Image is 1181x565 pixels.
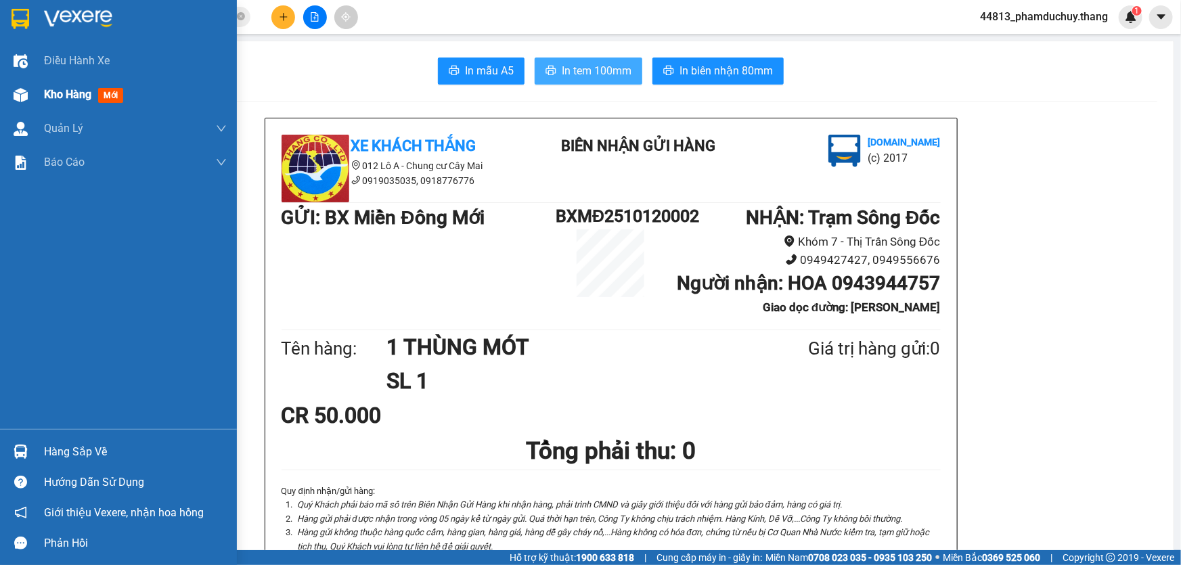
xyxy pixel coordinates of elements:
span: phone [351,175,361,185]
b: BIÊN NHẬN GỬI HÀNG [561,137,715,154]
span: Báo cáo [44,154,85,171]
b: Xe Khách THẮNG [351,137,476,154]
b: Giao dọc đường: [PERSON_NAME] [763,300,940,314]
span: Quản Lý [44,120,83,137]
i: Hàng gửi không thuộc hàng quốc cấm, hàng gian, hàng giả, hàng dễ gây cháy nổ,...Hàng không có hóa... [298,527,930,551]
h1: Tổng phải thu: 0 [282,432,941,470]
span: Miền Bắc [943,550,1040,565]
li: 012 Lô A - Chung cư Cây Mai [282,158,525,173]
b: NHẬN : Trạm Sông Đốc [746,206,940,229]
span: | [1050,550,1052,565]
strong: 1900 633 818 [576,552,634,563]
span: question-circle [14,476,27,489]
li: 0919035035, 0918776776 [282,173,525,188]
img: logo-vxr [12,9,29,29]
img: logo.jpg [828,135,861,167]
button: printerIn biên nhận 80mm [652,58,784,85]
b: Người nhận : HOA 0943944757 [677,272,940,294]
button: printerIn mẫu A5 [438,58,525,85]
div: CR 50.000 [282,399,499,432]
button: caret-down [1149,5,1173,29]
span: In mẫu A5 [465,62,514,79]
strong: 0369 525 060 [982,552,1040,563]
span: aim [341,12,351,22]
li: Khóm 7 - Thị Trấn Sông Đốc [666,233,941,251]
span: 44813_phamduchuy.thang [969,8,1119,25]
img: warehouse-icon [14,122,28,136]
span: Điều hành xe [44,52,110,69]
span: phone [786,254,797,265]
div: Phản hồi [44,533,227,553]
span: In tem 100mm [562,62,631,79]
div: Giá trị hàng gửi: 0 [742,335,940,363]
span: caret-down [1155,11,1167,23]
img: logo.jpg [282,135,349,202]
strong: 0708 023 035 - 0935 103 250 [808,552,932,563]
h1: BXMĐ2510120002 [556,203,665,229]
b: Khóm 7 - Thị Trấn Sông Đốc [93,74,159,100]
span: file-add [310,12,319,22]
span: printer [449,65,460,78]
img: icon-new-feature [1125,11,1137,23]
button: printerIn tem 100mm [535,58,642,85]
button: aim [334,5,358,29]
span: Cung cấp máy in - giấy in: [656,550,762,565]
span: environment [784,235,795,247]
sup: 1 [1132,6,1142,16]
span: message [14,537,27,549]
span: ⚪️ [935,555,939,560]
span: close-circle [237,11,245,24]
img: warehouse-icon [14,445,28,459]
li: 0949427427, 0949556676 [666,251,941,269]
span: Hỗ trợ kỹ thuật: [510,550,634,565]
div: Hàng sắp về [44,442,227,462]
img: warehouse-icon [14,88,28,102]
span: close-circle [237,12,245,20]
i: Hàng gửi phải được nhận trong vòng 05 ngày kể từ ngày gửi. Quá thời hạn trên, Công Ty không chịu ... [298,514,903,524]
li: VP BX Miền Đông Mới [7,58,93,87]
li: VP Trạm Sông Đốc [93,58,180,72]
span: printer [663,65,674,78]
span: down [216,123,227,134]
img: logo.jpg [7,7,54,54]
span: mới [98,88,123,103]
h1: SL 1 [386,364,742,398]
button: plus [271,5,295,29]
span: notification [14,506,27,519]
span: | [644,550,646,565]
span: 1 [1134,6,1139,16]
b: [DOMAIN_NAME] [868,137,940,148]
div: Tên hàng: [282,335,387,363]
span: environment [93,75,103,85]
span: printer [545,65,556,78]
li: Xe Khách THẮNG [7,7,196,32]
div: Hướng dẫn sử dụng [44,472,227,493]
img: solution-icon [14,156,28,170]
span: Miền Nam [765,550,932,565]
li: (c) 2017 [868,150,940,166]
span: plus [279,12,288,22]
span: Kho hàng [44,88,91,101]
span: environment [351,160,361,170]
span: Giới thiệu Vexere, nhận hoa hồng [44,504,204,521]
h1: 1 THÙNG MÓT [386,330,742,364]
span: copyright [1106,553,1115,562]
button: file-add [303,5,327,29]
b: GỬI : BX Miền Đông Mới [282,206,485,229]
span: down [216,157,227,168]
i: Quý Khách phải báo mã số trên Biên Nhận Gửi Hàng khi nhận hàng, phải trình CMND và giấy giới thiệ... [298,499,842,510]
img: warehouse-icon [14,54,28,68]
span: In biên nhận 80mm [679,62,773,79]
